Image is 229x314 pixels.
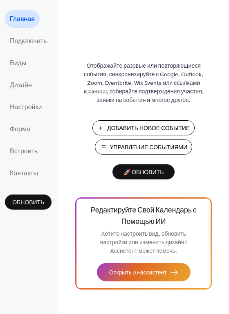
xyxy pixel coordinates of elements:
[10,145,38,158] span: Встроить
[95,139,192,155] button: Управление Событиями
[107,124,190,133] span: Добавить Новое Событие
[12,199,44,207] span: Обновить
[5,164,43,182] a: Контакты
[5,76,37,94] a: Дизайн
[76,62,211,105] span: Отображайте разовые или повторяющиеся события, синхронизируйте с Google, Outlook, Zoom, Eventbrit...
[10,79,32,92] span: Дизайн
[110,144,187,152] span: Управление Событиями
[5,120,35,138] a: Форма
[117,167,170,178] span: 🚀 Обновить
[112,164,175,179] button: 🚀 Обновить
[92,120,195,135] button: Добавить Новое Событие
[88,205,200,228] span: Редактируйте Свой Календарь с Помощью ИИ
[5,98,47,116] a: Настройки
[5,142,43,160] a: Встроить
[5,32,52,50] a: Подключить
[5,195,52,210] button: Обновить
[109,269,167,277] span: Открыть AI-ассистент
[5,10,40,28] a: Главная
[5,54,31,72] a: Виды
[10,35,47,48] span: Подключить
[97,263,191,281] button: Открыть AI-ассистент
[10,57,26,70] span: Виды
[10,101,42,114] span: Настройки
[10,167,38,180] span: Контакты
[10,123,30,136] span: Форма
[10,13,35,26] span: Главная
[100,229,187,257] span: Хотите настроить вид, обновить настройки или изменить дизайн? Ассистент может помочь.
